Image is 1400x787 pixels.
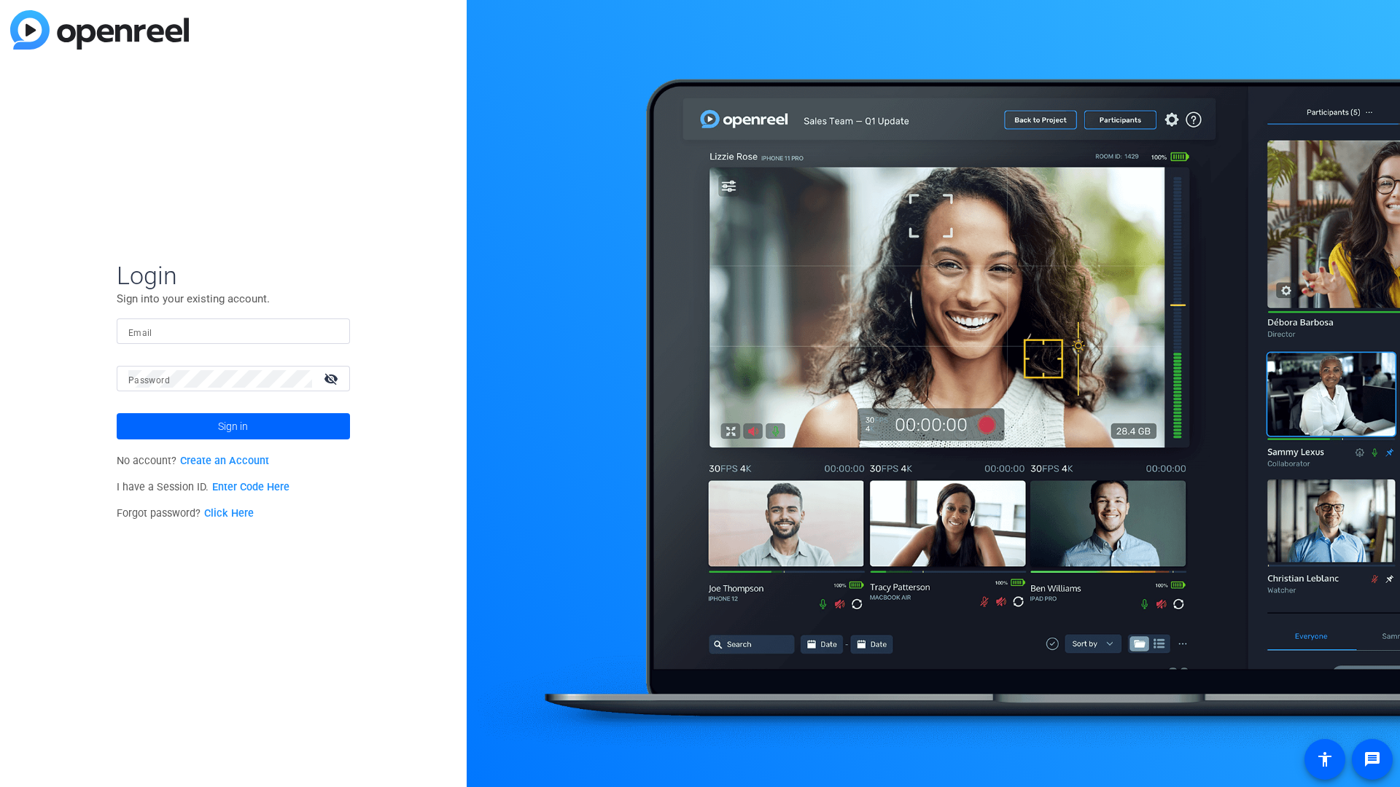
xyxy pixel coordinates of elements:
mat-icon: accessibility [1316,751,1334,768]
input: Enter Email Address [128,323,338,340]
span: I have a Session ID. [117,481,289,493]
span: No account? [117,455,269,467]
a: Create an Account [180,455,269,467]
mat-icon: visibility_off [315,368,350,389]
span: Forgot password? [117,507,254,520]
span: Sign in [218,408,248,445]
mat-icon: message [1364,751,1381,768]
img: blue-gradient.svg [10,10,189,50]
a: Enter Code Here [212,481,289,493]
span: Login [117,260,350,291]
button: Sign in [117,413,350,439]
a: Click Here [204,507,254,520]
mat-label: Email [128,328,152,338]
p: Sign into your existing account. [117,291,350,307]
mat-label: Password [128,375,170,385]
